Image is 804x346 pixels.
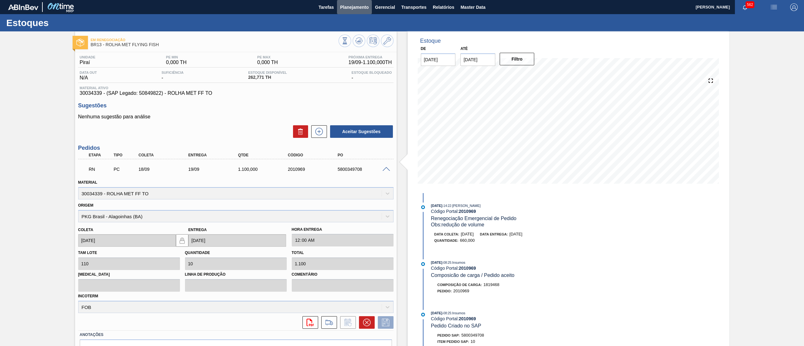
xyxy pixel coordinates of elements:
div: - [160,71,185,81]
strong: 2010969 [459,266,476,271]
span: Quantidade : [434,239,459,242]
button: Aceitar Sugestões [330,125,393,138]
span: 2010969 [453,289,469,293]
span: Pedido : [437,289,452,293]
label: Total [292,251,304,255]
span: Suficiência [161,71,183,74]
div: Abrir arquivo PDF [299,316,318,329]
p: Nenhuma sugestão para análise [78,114,394,120]
div: Aceitar Sugestões [327,125,394,138]
span: - 08:25 [443,261,451,264]
img: Logout [790,3,798,11]
img: atual [421,262,425,266]
div: Entrega [187,153,243,157]
span: Planejamento [340,3,369,11]
div: 19/09/2025 [187,167,243,172]
div: Estoque [420,38,441,44]
div: 1.100,000 [236,167,293,172]
div: Pedido de Compra [112,167,139,172]
span: 262,771 TH [248,75,287,80]
label: De [421,46,426,51]
span: Item pedido SAP: [437,340,469,343]
p: RN [89,167,113,172]
label: Incoterm [78,294,98,298]
div: Salvar Pedido [375,316,394,329]
div: 5800349708 [336,167,393,172]
span: Em renegociação [91,38,339,42]
div: PO [336,153,393,157]
img: TNhmsLtSVTkK8tSr43FrP2fwEKptu5GPRR3wAAAABJRU5ErkJggg== [8,4,38,10]
div: Coleta [137,153,194,157]
button: locked [176,234,188,247]
span: Renegociação Emergencial de Pedido [431,216,516,221]
label: [MEDICAL_DATA] [78,270,180,279]
button: Notificações [735,3,755,12]
span: [DATE] [431,261,442,264]
img: userActions [770,3,778,11]
img: atual [421,205,425,209]
span: PE MIN [166,55,187,59]
span: Estoque Bloqueado [351,71,392,74]
span: Gerencial [375,3,395,11]
span: 0,000 TH [257,60,278,65]
span: Obs: redução de volume [431,222,484,227]
span: BR13 - ROLHA MET FLYING FISH [91,42,339,47]
span: Estoque Disponível [248,71,287,74]
label: Tam lote [78,251,97,255]
h3: Pedidos [78,145,394,151]
span: 5800349708 [461,333,484,338]
label: Entrega [188,228,207,232]
img: locked [178,237,186,244]
span: Próxima Entrega [349,55,392,59]
span: Tarefas [318,3,334,11]
span: Transportes [401,3,426,11]
div: N/A [78,71,99,81]
div: Ir para Composição de Carga [318,316,337,329]
label: Hora Entrega [292,225,394,234]
label: Coleta [78,228,93,232]
span: : Insumos [451,311,465,315]
span: Data entrega: [480,232,508,236]
label: Quantidade [185,251,210,255]
div: Tipo [112,153,139,157]
span: - 14:22 [443,204,451,208]
div: Nova sugestão [308,125,327,138]
span: Data coleta: [434,232,459,236]
span: Piraí [80,60,95,65]
div: Código Portal: [431,266,580,271]
span: Data out [80,71,97,74]
span: Composicão de carga / Pedido aceito [431,273,514,278]
img: Ícone [76,39,84,46]
label: Linha de Produção [185,270,287,279]
span: Pedido SAP: [437,333,460,337]
div: Código [286,153,343,157]
span: : Insumos [451,261,465,264]
span: 10 [470,339,475,344]
input: dd/mm/yyyy [460,53,495,66]
span: 660,000 [460,238,475,243]
label: Material [78,180,97,185]
div: Qtde [236,153,293,157]
span: [DATE] [431,204,442,208]
button: Filtro [500,53,535,65]
label: Até [460,46,468,51]
div: Código Portal: [431,209,580,214]
span: 30034339 - (SAP Legado: 50849822) - ROLHA MET FF TO [80,90,392,96]
label: Anotações [80,330,392,339]
span: Pedido Criado no SAP [431,323,481,328]
div: 2010969 [286,167,343,172]
input: dd/mm/yyyy [188,234,286,247]
span: [DATE] [431,311,442,315]
span: Unidade [80,55,95,59]
button: Programar Estoque [367,35,379,47]
div: 18/09/2025 [137,167,194,172]
button: Ir ao Master Data / Geral [381,35,394,47]
div: Cancelar pedido [356,316,375,329]
div: Informar alteração no pedido [337,316,356,329]
button: Atualizar Gráfico [353,35,365,47]
label: Origem [78,203,94,208]
span: 19/09 - 1.100,000 TH [349,60,392,65]
span: Relatórios [433,3,454,11]
span: 562 [746,1,754,8]
strong: 2010969 [459,209,476,214]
